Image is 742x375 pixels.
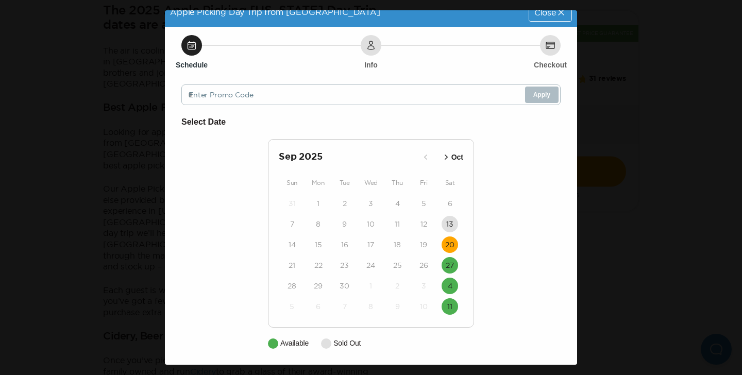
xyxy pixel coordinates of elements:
h6: Info [364,60,378,70]
div: Sun [279,177,305,189]
button: 30 [336,278,353,294]
button: 27 [442,257,458,274]
button: 28 [284,278,300,294]
time: 25 [393,260,402,270]
button: 1 [310,195,327,212]
time: 2 [395,281,399,291]
time: 7 [290,219,294,229]
div: Fri [411,177,437,189]
button: 1 [363,278,379,294]
time: 8 [368,301,373,312]
button: 15 [310,236,327,253]
time: 26 [419,260,428,270]
time: 15 [315,240,322,250]
time: 20 [445,240,454,250]
button: 9 [336,216,353,232]
button: 2 [336,195,353,212]
span: Apple Picking Day Trip from [GEOGRAPHIC_DATA] [170,7,380,16]
button: 8 [310,216,327,232]
time: 30 [340,281,349,291]
button: 18 [389,236,406,253]
div: Wed [358,177,384,189]
p: Sold Out [333,338,361,349]
div: Mon [305,177,331,189]
p: Oct [451,152,463,163]
time: 3 [421,281,426,291]
button: 31 [284,195,300,212]
button: 11 [389,216,406,232]
button: 21 [284,257,300,274]
button: 7 [336,298,353,315]
time: 4 [448,281,452,291]
time: 17 [367,240,374,250]
button: 16 [336,236,353,253]
button: 3 [363,195,379,212]
button: 22 [310,257,327,274]
time: 13 [446,219,453,229]
div: Tue [331,177,358,189]
time: 2 [343,198,347,209]
time: 28 [288,281,296,291]
time: 21 [289,260,295,270]
time: 10 [420,301,428,312]
button: 5 [284,298,300,315]
time: 1 [317,198,319,209]
time: 1 [369,281,372,291]
time: 22 [314,260,323,270]
button: 23 [336,257,353,274]
h6: Schedule [176,60,208,70]
button: 5 [415,195,432,212]
h6: Select Date [181,115,561,129]
div: Thu [384,177,411,189]
button: 6 [442,195,458,212]
button: 4 [442,278,458,294]
button: 4 [389,195,406,212]
button: 3 [415,278,432,294]
time: 5 [421,198,426,209]
h6: Checkout [534,60,567,70]
button: 10 [415,298,432,315]
time: 12 [420,219,427,229]
time: 7 [343,301,347,312]
span: Close [534,8,556,16]
time: 11 [395,219,400,229]
time: 18 [394,240,401,250]
button: 26 [415,257,432,274]
button: 29 [310,278,327,294]
button: 8 [363,298,379,315]
time: 16 [341,240,348,250]
button: 19 [415,236,432,253]
time: 31 [289,198,296,209]
button: 13 [442,216,458,232]
h2: Sep 2025 [279,150,417,164]
button: 2 [389,278,406,294]
time: 11 [447,301,452,312]
time: 4 [395,198,400,209]
time: 6 [316,301,321,312]
time: 27 [446,260,454,270]
p: Available [280,338,309,349]
div: Sat [437,177,463,189]
button: 25 [389,257,406,274]
time: 6 [448,198,452,209]
time: 19 [420,240,427,250]
button: 7 [284,216,300,232]
time: 24 [366,260,375,270]
button: 9 [389,298,406,315]
time: 29 [314,281,323,291]
time: 9 [342,219,347,229]
time: 14 [289,240,296,250]
button: 12 [415,216,432,232]
time: 10 [367,219,375,229]
button: Oct [438,149,466,166]
button: 17 [363,236,379,253]
time: 9 [395,301,400,312]
button: 10 [363,216,379,232]
time: 3 [368,198,373,209]
time: 8 [316,219,321,229]
time: 5 [290,301,294,312]
button: 20 [442,236,458,253]
button: 14 [284,236,300,253]
button: 24 [363,257,379,274]
button: 6 [310,298,327,315]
